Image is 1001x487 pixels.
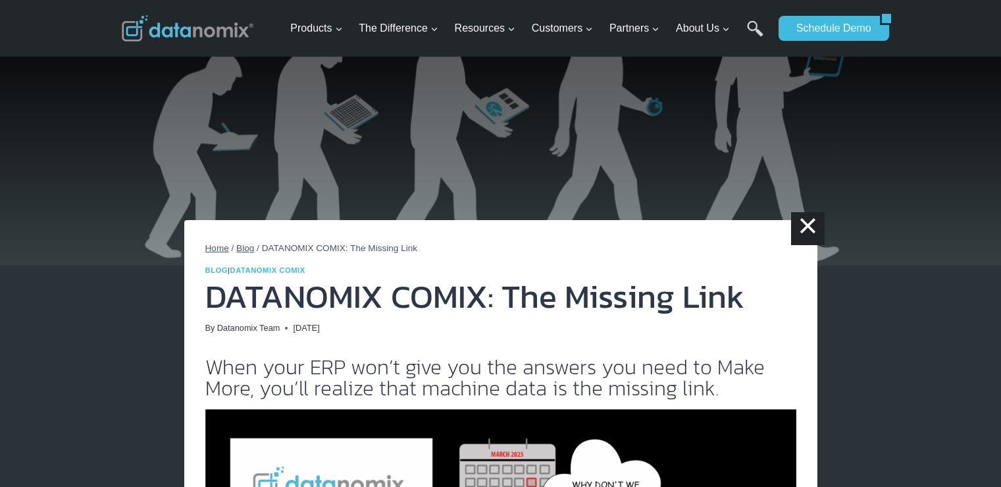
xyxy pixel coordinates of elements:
[455,20,515,37] span: Resources
[262,243,417,253] span: DATANOMIX COMIX: The Missing Link
[232,243,234,253] span: /
[236,243,254,253] a: Blog
[532,20,593,37] span: Customers
[205,357,796,399] h2: When your ERP won’t give you the answers you need to Make More, you’ll realize that machine data ...
[205,266,305,274] span: |
[359,20,438,37] span: The Difference
[676,20,730,37] span: About Us
[791,212,824,245] a: ×
[257,243,259,253] span: /
[293,322,319,335] time: [DATE]
[779,16,880,41] a: Schedule Demo
[285,7,772,50] nav: Primary Navigation
[205,280,796,313] h1: DATANOMIX COMIX: The Missing Link
[217,323,280,333] a: Datanomix Team
[122,15,253,42] img: Datanomix
[205,241,796,256] nav: Breadcrumbs
[747,20,763,50] a: Search
[205,243,229,253] a: Home
[609,20,659,37] span: Partners
[205,266,228,274] a: Blog
[205,322,215,335] span: By
[290,20,342,37] span: Products
[230,266,305,274] a: Datanomix Comix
